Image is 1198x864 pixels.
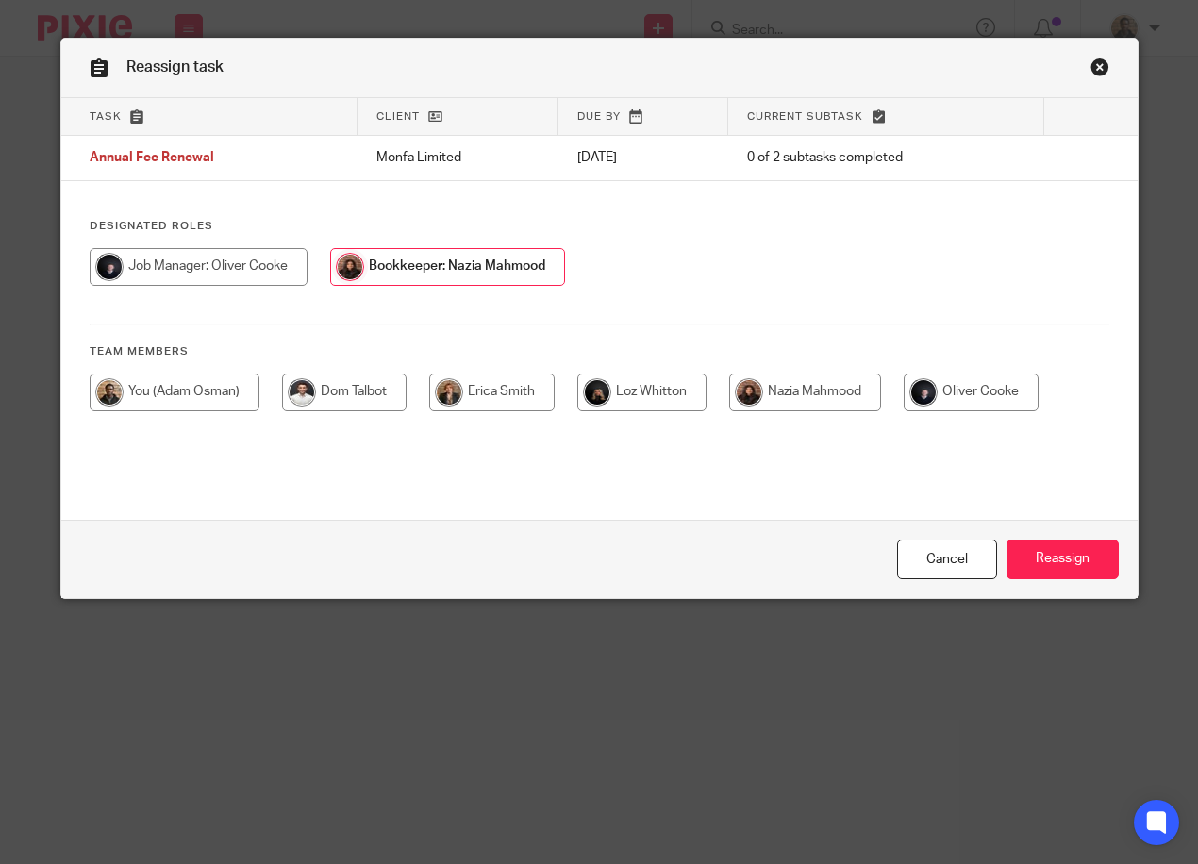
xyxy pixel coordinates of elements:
[90,152,214,165] span: Annual Fee Renewal
[126,59,224,75] span: Reassign task
[90,344,1109,359] h4: Team members
[1090,58,1109,83] a: Close this dialog window
[577,111,621,122] span: Due by
[90,111,122,122] span: Task
[577,148,709,167] p: [DATE]
[728,136,1045,181] td: 0 of 2 subtasks completed
[747,111,863,122] span: Current subtask
[376,148,540,167] p: Monfa Limited
[1007,540,1119,580] input: Reassign
[376,111,420,122] span: Client
[90,219,1109,234] h4: Designated Roles
[897,540,997,580] a: Close this dialog window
